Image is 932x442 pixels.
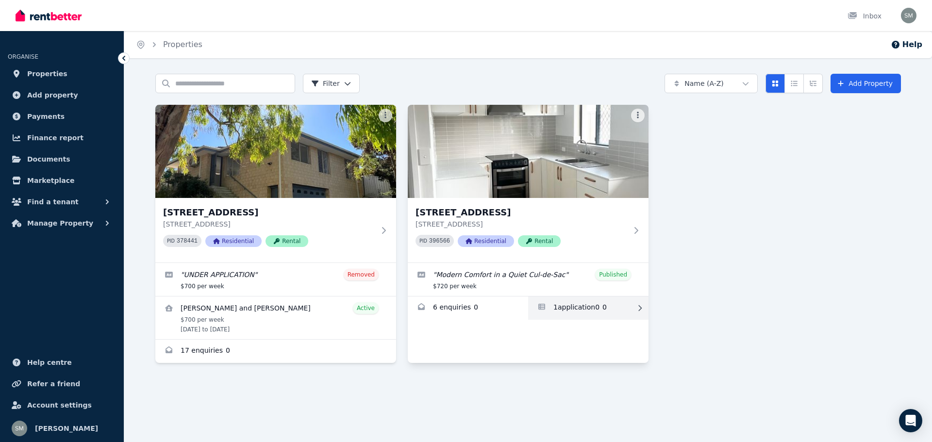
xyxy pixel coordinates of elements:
[766,74,785,93] button: Card view
[27,132,83,144] span: Finance report
[518,235,561,247] span: Rental
[27,153,70,165] span: Documents
[155,105,396,198] img: 1 Seaview Pl, Quinns Rocks
[8,374,116,393] a: Refer a friend
[35,423,98,434] span: [PERSON_NAME]
[155,263,396,296] a: Edit listing: UNDER APPLICATION
[177,238,198,245] code: 378441
[408,105,649,198] img: 1B Plankton Pl, Heathridge
[899,409,922,432] div: Open Intercom Messenger
[16,8,82,23] img: RentBetter
[831,74,901,93] a: Add Property
[416,206,627,219] h3: [STREET_ADDRESS]
[8,353,116,372] a: Help centre
[848,11,882,21] div: Inbox
[8,149,116,169] a: Documents
[458,235,514,247] span: Residential
[8,53,38,60] span: ORGANISE
[27,111,65,122] span: Payments
[665,74,758,93] button: Name (A-Z)
[8,171,116,190] a: Marketplace
[901,8,916,23] img: Sarah Mchiggins
[631,109,645,122] button: More options
[8,85,116,105] a: Add property
[205,235,262,247] span: Residential
[528,296,649,320] a: Applications for 1B Plankton Pl, Heathridge
[27,399,92,411] span: Account settings
[163,40,202,49] a: Properties
[311,79,340,88] span: Filter
[8,192,116,212] button: Find a tenant
[684,79,724,88] span: Name (A-Z)
[784,74,804,93] button: Compact list view
[8,213,116,233] button: Manage Property
[8,395,116,415] a: Account settings
[155,105,396,262] a: 1 Seaview Pl, Quinns Rocks[STREET_ADDRESS][STREET_ADDRESS]PID 378441ResidentialRental
[27,89,78,101] span: Add property
[27,217,93,229] span: Manage Property
[163,219,375,229] p: [STREET_ADDRESS]
[155,296,396,339] a: View details for Jane Etherington and Craig Wood
[416,219,627,229] p: [STREET_ADDRESS]
[27,175,74,186] span: Marketplace
[163,206,375,219] h3: [STREET_ADDRESS]
[27,357,72,368] span: Help centre
[27,378,80,390] span: Refer a friend
[124,31,214,58] nav: Breadcrumb
[379,109,392,122] button: More options
[266,235,308,247] span: Rental
[429,238,450,245] code: 396566
[408,105,649,262] a: 1B Plankton Pl, Heathridge[STREET_ADDRESS][STREET_ADDRESS]PID 396566ResidentialRental
[408,296,528,320] a: Enquiries for 1B Plankton Pl, Heathridge
[303,74,360,93] button: Filter
[8,128,116,147] a: Finance report
[167,238,175,244] small: PID
[419,238,427,244] small: PID
[891,39,922,50] button: Help
[408,263,649,296] a: Edit listing: Modern Comfort in a Quiet Cul-de-Sac
[27,68,67,80] span: Properties
[12,421,27,436] img: Sarah Mchiggins
[8,107,116,126] a: Payments
[27,196,79,208] span: Find a tenant
[8,64,116,83] a: Properties
[155,340,396,363] a: Enquiries for 1 Seaview Pl, Quinns Rocks
[766,74,823,93] div: View options
[803,74,823,93] button: Expanded list view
